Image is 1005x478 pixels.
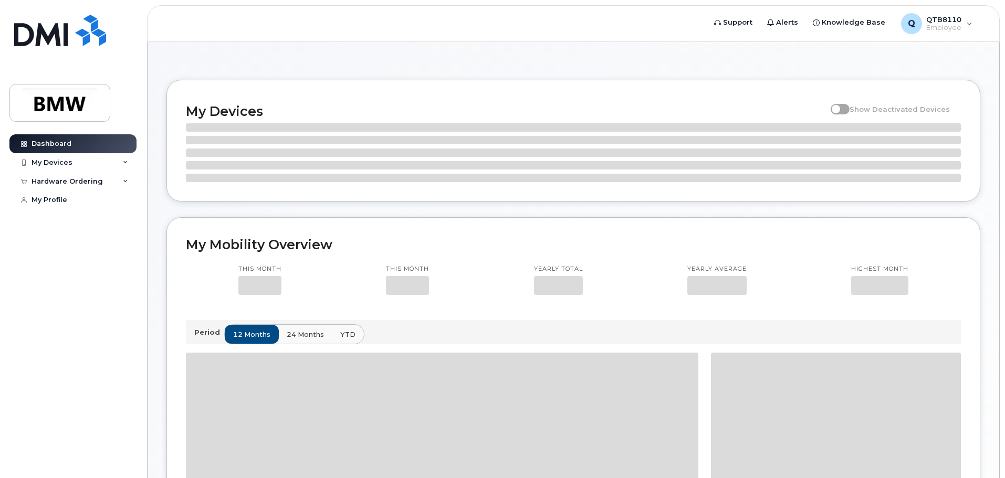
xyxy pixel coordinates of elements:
span: Show Deactivated Devices [850,105,950,113]
p: Yearly average [687,265,747,273]
h2: My Mobility Overview [186,237,961,252]
span: YTD [340,330,355,339]
p: Highest month [851,265,908,273]
input: Show Deactivated Devices [831,99,839,108]
p: Yearly total [534,265,583,273]
p: Period [194,327,224,337]
p: This month [386,265,429,273]
p: This month [238,265,281,273]
h2: My Devices [186,103,825,119]
span: 24 months [287,330,324,339]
